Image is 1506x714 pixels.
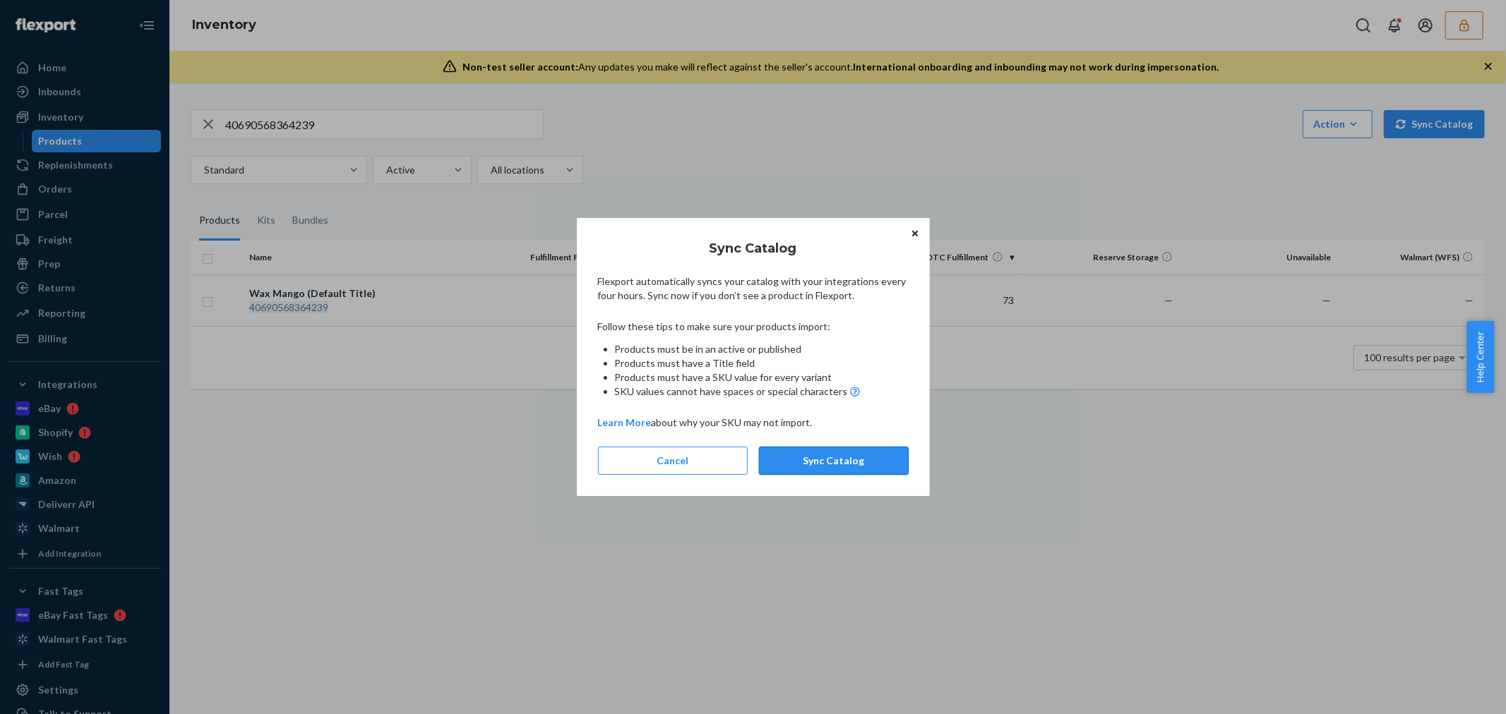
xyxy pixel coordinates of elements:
[598,416,652,428] a: Learn More
[759,447,909,475] button: Sync Catalog
[598,320,909,334] p: Follow these tips to make sure your products import:
[598,447,748,475] button: Cancel
[908,225,922,241] button: Close
[615,385,848,399] span: SKU values cannot have spaces or special characters
[615,357,755,369] span: Products must have a Title field
[615,371,832,383] span: Products must have a SKU value for every variant
[598,416,909,430] p: about why your SKU may not import.
[598,239,909,258] h2: Sync Catalog
[598,274,909,303] p: Flexport automatically syncs your catalog with your integrations every four hours. Sync now if yo...
[615,343,802,355] span: Products must be in an active or published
